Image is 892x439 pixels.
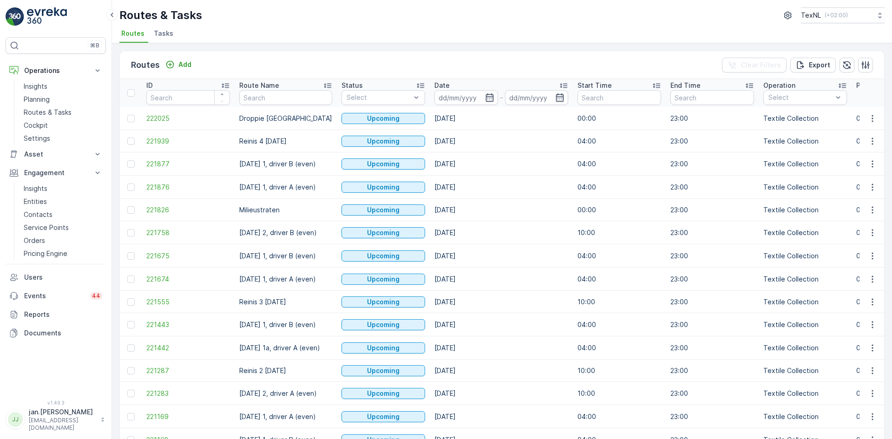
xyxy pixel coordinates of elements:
p: Asset [24,150,87,159]
a: 221826 [146,205,230,215]
a: Users [6,268,106,287]
p: Upcoming [367,389,400,398]
td: [DATE] [430,244,573,268]
td: [DATE] 1, driver B (even) [235,313,337,336]
input: dd/mm/yyyy [505,90,569,105]
a: 221443 [146,320,230,329]
td: 00:00 [573,107,666,130]
td: Droppie [GEOGRAPHIC_DATA] [235,107,337,130]
p: Upcoming [367,159,400,169]
div: Toggle Row Selected [127,344,135,352]
a: 221939 [146,137,230,146]
div: Toggle Row Selected [127,413,135,420]
p: Upcoming [367,114,400,123]
td: 04:00 [573,268,666,291]
p: Routes & Tasks [119,8,202,23]
button: Upcoming [341,113,425,124]
p: Route Name [239,81,279,90]
p: Select [347,93,411,102]
td: Textile Collection [759,152,852,176]
td: [DATE] 1, driver B (even) [235,152,337,176]
td: 23:00 [666,221,759,244]
span: 221876 [146,183,230,192]
a: Events44 [6,287,106,305]
td: [DATE] [430,152,573,176]
p: Upcoming [367,183,400,192]
a: Insights [20,80,106,93]
p: Upcoming [367,320,400,329]
p: Start Time [577,81,612,90]
button: Clear Filters [722,58,787,72]
p: Reports [24,310,102,319]
p: Routes & Tasks [24,108,72,117]
div: Toggle Row Selected [127,138,135,145]
p: Upcoming [367,297,400,307]
button: Upcoming [341,342,425,354]
td: [DATE] [430,199,573,221]
td: [DATE] [430,176,573,199]
div: Toggle Row Selected [127,115,135,122]
td: [DATE] 1, driver A (even) [235,405,337,428]
td: [DATE] 1, driver A (even) [235,268,337,291]
td: 04:00 [573,244,666,268]
p: Upcoming [367,275,400,284]
p: Operations [24,66,87,75]
button: Upcoming [341,319,425,330]
p: Orders [24,236,45,245]
img: logo [6,7,24,26]
td: 10:00 [573,360,666,382]
p: Routes [131,59,160,72]
p: Users [24,273,102,282]
p: 44 [92,292,100,300]
td: 04:00 [573,152,666,176]
p: Settings [24,134,50,143]
td: [DATE] [430,291,573,313]
span: 221675 [146,251,230,261]
a: 221169 [146,412,230,421]
td: Reinis 2 [DATE] [235,360,337,382]
input: Search [146,90,230,105]
td: [DATE] 1, driver A (even) [235,176,337,199]
td: 23:00 [666,176,759,199]
td: 04:00 [573,313,666,336]
span: 221877 [146,159,230,169]
a: Orders [20,234,106,247]
a: Planning [20,93,106,106]
button: Add [162,59,195,70]
p: Upcoming [367,366,400,375]
p: Add [178,60,191,69]
div: Toggle Row Selected [127,252,135,260]
span: 221555 [146,297,230,307]
p: ⌘B [90,42,99,49]
td: [DATE] [430,336,573,360]
td: Textile Collection [759,360,852,382]
input: Search [577,90,661,105]
a: Insights [20,182,106,195]
div: Toggle Row Selected [127,275,135,283]
td: [DATE] 2, driver B (even) [235,221,337,244]
td: [DATE] 2, driver A (even) [235,382,337,405]
a: Pricing Engine [20,247,106,260]
button: Upcoming [341,204,425,216]
td: Textile Collection [759,382,852,405]
div: Toggle Row Selected [127,183,135,191]
p: Service Points [24,223,69,232]
td: [DATE] [430,382,573,405]
td: [DATE] [430,360,573,382]
td: [DATE] [430,221,573,244]
a: Contacts [20,208,106,221]
p: TexNL [801,11,821,20]
span: v 1.49.3 [6,400,106,406]
p: Select [768,93,833,102]
a: 221287 [146,366,230,375]
button: Upcoming [341,365,425,376]
a: Cockpit [20,119,106,132]
a: Routes & Tasks [20,106,106,119]
td: Reinis 4 [DATE] [235,130,337,152]
td: [DATE] [430,313,573,336]
button: Upcoming [341,158,425,170]
button: TexNL(+02:00) [801,7,885,23]
img: logo_light-DOdMpM7g.png [27,7,67,26]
